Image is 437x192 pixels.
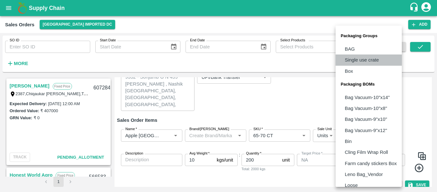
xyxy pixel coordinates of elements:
li: Packaging Groups [336,28,402,44]
p: Bag Vacuum-9''x12'' [345,127,387,134]
p: Cling Film Wrap Roll [345,149,388,156]
p: Loose [345,182,358,189]
p: Bin [345,138,352,145]
p: Bag Vacuum-10''x8'' [345,105,387,112]
p: Single use crate [345,56,379,63]
p: Box [345,68,353,75]
li: Packaging BOMs [336,77,402,92]
p: Farm candy stickers Box [345,160,397,167]
p: Bag Vacuum-10''x14'' [345,94,390,101]
p: BAG [345,46,355,53]
p: Leno Bag_Vendor [345,171,383,178]
p: Bag Vacuum-9''x10'' [345,116,387,123]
